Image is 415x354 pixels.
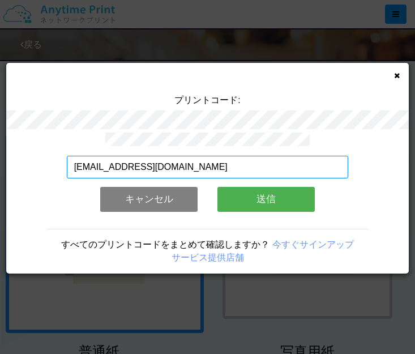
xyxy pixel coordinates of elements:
span: プリントコード: [174,95,240,105]
input: メールアドレス [67,156,349,178]
a: サービス提供店舗 [172,253,244,262]
button: キャンセル [100,187,198,212]
a: 今すぐサインアップ [272,240,354,249]
span: すべてのプリントコードをまとめて確認しますか？ [61,240,269,249]
button: 送信 [217,187,315,212]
